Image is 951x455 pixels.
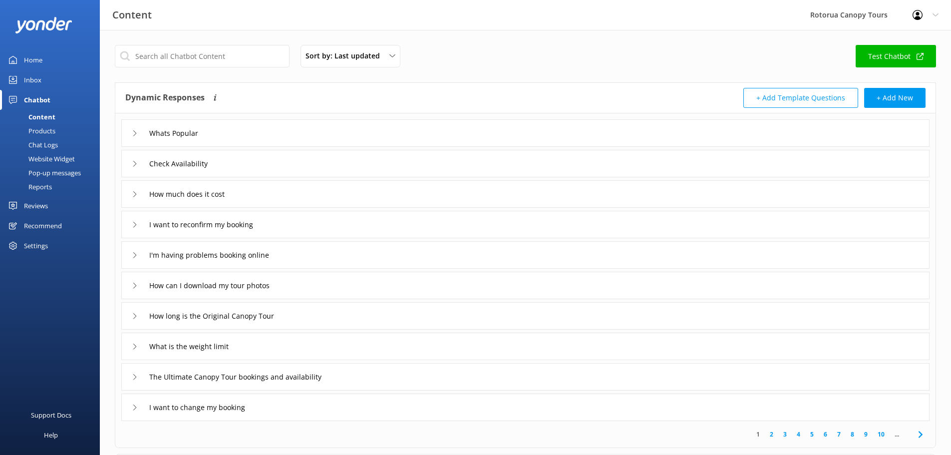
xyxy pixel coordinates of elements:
div: Inbox [24,70,41,90]
a: Products [6,124,100,138]
div: Pop-up messages [6,166,81,180]
div: Home [24,50,42,70]
div: Products [6,124,55,138]
a: 10 [873,430,890,439]
a: Content [6,110,100,124]
button: + Add Template Questions [743,88,858,108]
a: 1 [751,430,765,439]
div: Content [6,110,55,124]
div: Website Widget [6,152,75,166]
div: Reports [6,180,52,194]
div: Support Docs [31,405,71,425]
a: 4 [792,430,805,439]
div: Chatbot [24,90,50,110]
a: 9 [859,430,873,439]
span: ... [890,430,904,439]
button: + Add New [864,88,926,108]
a: 7 [832,430,846,439]
a: Website Widget [6,152,100,166]
a: Pop-up messages [6,166,100,180]
span: Sort by: Last updated [306,50,386,61]
h3: Content [112,7,152,23]
img: yonder-white-logo.png [15,17,72,33]
div: Help [44,425,58,445]
a: Chat Logs [6,138,100,152]
a: 8 [846,430,859,439]
h4: Dynamic Responses [125,88,205,108]
a: Test Chatbot [856,45,936,67]
div: Recommend [24,216,62,236]
a: 6 [819,430,832,439]
div: Settings [24,236,48,256]
div: Chat Logs [6,138,58,152]
a: Reports [6,180,100,194]
div: Reviews [24,196,48,216]
a: 2 [765,430,778,439]
input: Search all Chatbot Content [115,45,290,67]
a: 5 [805,430,819,439]
a: 3 [778,430,792,439]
